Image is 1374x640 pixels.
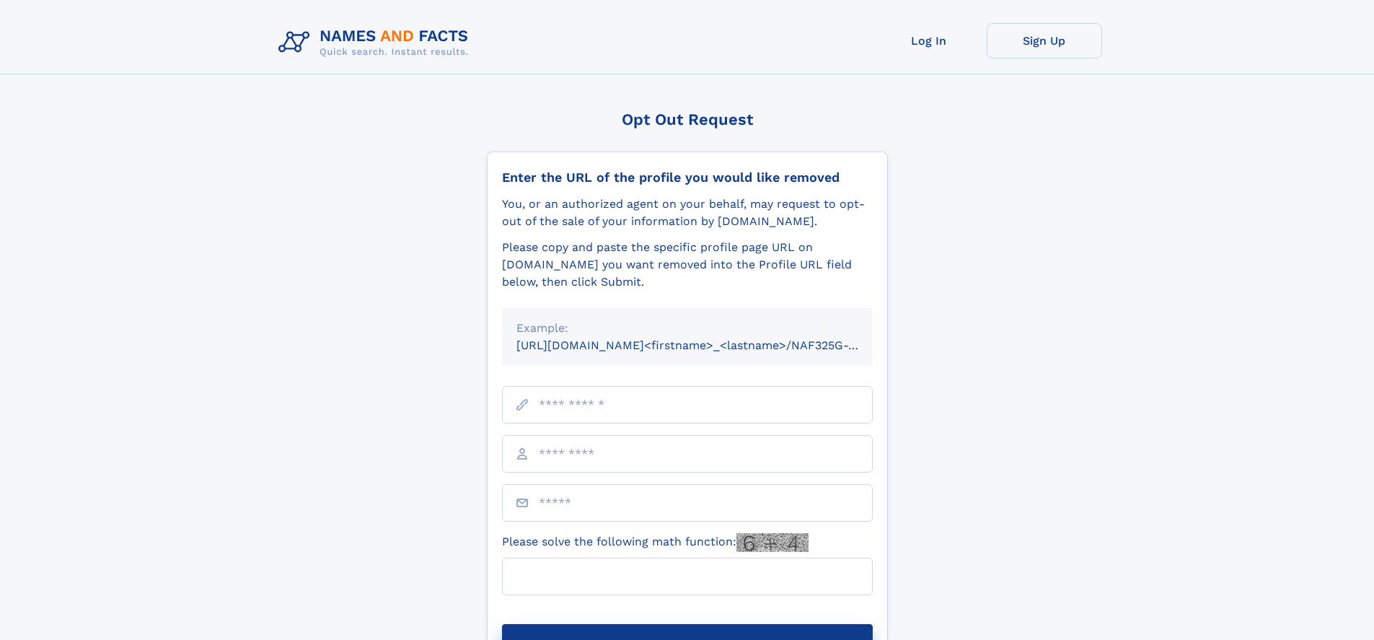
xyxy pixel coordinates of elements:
[516,338,900,352] small: [URL][DOMAIN_NAME]<firstname>_<lastname>/NAF325G-xxxxxxxx
[487,110,888,128] div: Opt Out Request
[502,239,873,291] div: Please copy and paste the specific profile page URL on [DOMAIN_NAME] you want removed into the Pr...
[273,23,480,62] img: Logo Names and Facts
[871,23,987,58] a: Log In
[502,196,873,230] div: You, or an authorized agent on your behalf, may request to opt-out of the sale of your informatio...
[502,533,809,552] label: Please solve the following math function:
[502,170,873,185] div: Enter the URL of the profile you would like removed
[516,320,858,337] div: Example:
[987,23,1102,58] a: Sign Up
